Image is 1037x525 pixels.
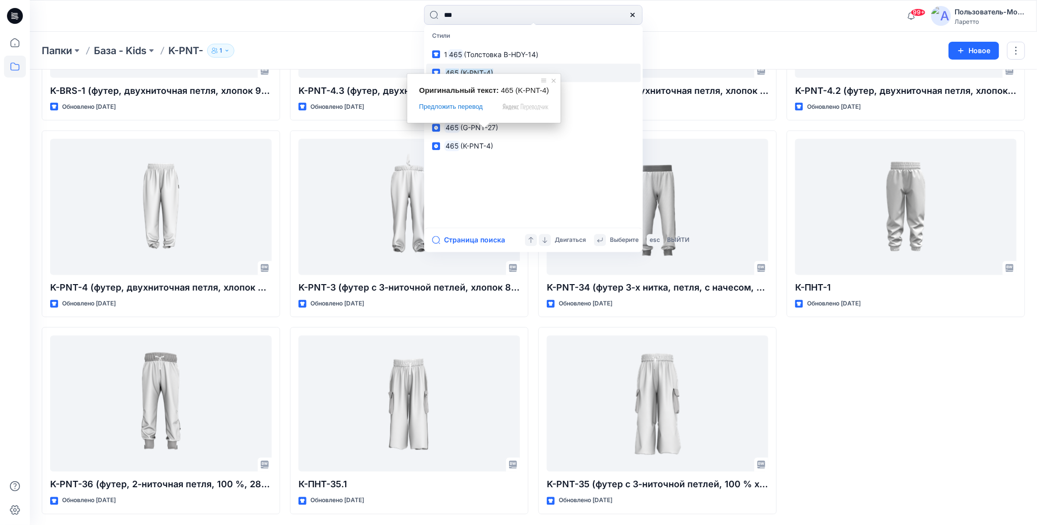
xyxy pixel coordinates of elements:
ya-tr-span: (K-PNT-4) [460,69,493,77]
a: Папки [42,44,72,58]
p: K-PNT-4 (футер, двухниточная петля, хлопок 92 %, эластан 8 %, 280 г/м²) [50,281,272,295]
button: Новое [949,42,999,60]
ya-tr-span: 465 [445,123,459,132]
ya-tr-span: K-PNT- [168,45,203,57]
ya-tr-span: K-PNT-34 (футер 3-х нитка, петля, с начесом, хлопок 80 %, полиэстер 20 %, 320 г/м²) [547,283,939,293]
ya-tr-span: (G-PNT-27) [460,123,498,132]
ya-tr-span: 465 [445,69,459,77]
p: K-PNT-4.3 (футер, двухниточная петля, хлопок 92 %, эластан 8 %, 280 г/м²) [298,84,520,98]
p: Обновлено [DATE] [559,496,612,506]
p: Обновлено [DATE] [807,299,861,309]
a: 465(G-PNT-27) [426,118,641,137]
p: 1 [220,45,222,56]
ya-tr-span: Обновлено [DATE] [62,103,116,110]
a: 1465(Толстовка B-HDY-14) [426,100,641,118]
a: K-PNT-35 (футер с 3-ниточной петлей, 100 % хлопок, 360 г/м²) [547,336,768,472]
ya-tr-span: К-ПНТ-35.1 [298,479,347,490]
ya-tr-span: (Толстовка B-HDY-14) [464,50,538,59]
button: 1 [207,44,234,58]
ya-tr-span: База - Kids [94,45,147,57]
p: K-PNT-36 (футер, 2-ниточная петля, 100 %, 280 г/м²) [50,478,272,492]
span: Оригинальный текст: [419,86,499,94]
ya-tr-span: 465 [449,50,462,59]
a: K-PNT-34 (футер 3-х нитка, петля, с начесом, хлопок 80 %, полиэстер 20 %, 320 г/м²) [547,139,768,275]
a: К-ПНТ-35.1 [298,336,520,472]
a: 1465(Толстовка B-HDY-14) [426,45,641,64]
ya-tr-span: Выберите [610,236,639,243]
a: K-PNT-4 (футер, двухниточная петля, хлопок 92 %, эластан 8 %, 280 г/м²) [50,139,272,275]
a: K-PNT-36 (футер, 2-ниточная петля, 100 %, 280 г/м²) [50,336,272,472]
a: K-PNT-3 (футер с 3-ниточной петлей, хлопок 80 %, полиэстер 20 %, 320 г/м²) [298,139,520,275]
ya-tr-span: Двигаться [555,236,586,243]
img: аватар [931,6,951,26]
p: K-PNT-3 (футер с 3-ниточной петлей, хлопок 80 %, полиэстер 20 %, 320 г/м²) [298,281,520,295]
p: Обновлено [DATE] [310,102,364,112]
a: 465(K-PNT-4) [426,64,641,82]
ya-tr-span: Папки [42,45,72,57]
p: Обновлено [DATE] [310,299,364,309]
ya-tr-span: K-PNT-4.1 (футер, двухниточная петля, хлопок 92 %, эластан 8 %, 280 г/м²) [547,85,890,96]
p: Обновлено [DATE] [62,299,116,309]
button: Страница поиска [432,234,505,246]
p: Обновлено [DATE] [62,496,116,506]
a: База - Kids [94,44,147,58]
span: Предложить перевод [419,102,483,111]
span: 465 (K-PNT-4) [501,86,549,94]
ya-tr-span: К-ПНТ-1 [795,283,831,293]
mark: 465 [444,141,460,152]
ya-tr-span: ВЫЙТИ [667,236,689,243]
ya-tr-span: esc [650,236,660,243]
ya-tr-span: Ларетто [955,18,979,25]
p: Обновлено [DATE] [559,299,612,309]
p: Обновлено [DATE] [310,496,364,506]
ya-tr-span: K-PNT-35 (футер с 3-ниточной петлей, 100 % хлопок, 360 г/м²) [547,479,833,490]
span: (K-PNT-4) [460,142,493,150]
a: К-ПНТ-1 [795,139,1017,275]
ya-tr-span: 1 [444,50,447,59]
ya-tr-span: Стили [432,32,450,39]
p: K-BRS-1 (футер, двухниточная петля, хлопок 92 %, эластан 8 %, 280 г/м²) [50,84,272,98]
ya-tr-span: Страница поиска [444,234,505,246]
a: 465(K-PNT-4) [426,137,641,155]
p: Обновлено [DATE] [807,102,861,112]
span: 99+ [911,8,926,16]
